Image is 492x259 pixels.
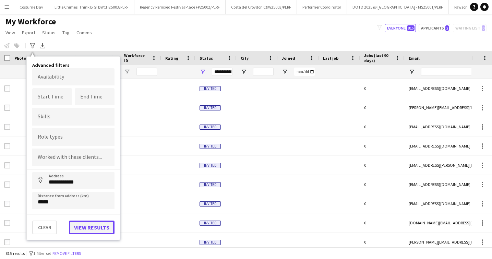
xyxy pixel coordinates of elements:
[226,0,297,14] button: Costa del Croydon C&W25003/PERF
[33,251,51,256] span: 1 filter set
[200,69,206,75] button: Open Filter Menu
[62,30,70,36] span: Tag
[323,56,338,61] span: Last job
[360,233,405,251] div: 0
[60,28,72,37] a: Tag
[4,220,10,226] input: Row Selection is disabled for this row (unchecked)
[76,30,92,36] span: Comms
[22,30,35,36] span: Export
[360,79,405,98] div: 0
[38,114,109,120] input: Type to search skills...
[360,117,405,136] div: 0
[409,56,420,61] span: Email
[4,162,10,168] input: Row Selection is disabled for this row (unchecked)
[253,68,274,76] input: City Filter Input
[200,56,213,61] span: Status
[51,250,82,257] button: Remove filters
[200,221,221,226] span: Invited
[200,163,221,168] span: Invited
[200,105,221,110] span: Invited
[49,0,134,14] button: Little Chimes: Think BIG! BWCH25003/PERF
[4,85,10,92] input: Row Selection is disabled for this row (unchecked)
[282,56,295,61] span: Joined
[200,144,221,149] span: Invited
[360,175,405,194] div: 0
[200,86,221,91] span: Invited
[241,69,247,75] button: Open Filter Menu
[136,68,157,76] input: Workforce ID Filter Input
[4,239,10,245] input: Row Selection is disabled for this row (unchecked)
[5,30,15,36] span: View
[297,0,347,14] button: Performer Coordinator
[360,213,405,232] div: 0
[165,56,178,61] span: Rating
[4,181,10,188] input: Row Selection is disabled for this row (unchecked)
[200,240,221,245] span: Invited
[409,69,415,75] button: Open Filter Menu
[28,42,37,50] app-action-btn: Advanced filters
[200,201,221,207] span: Invited
[282,69,288,75] button: Open Filter Menu
[5,16,56,27] span: My Workforce
[32,221,57,234] button: Clear
[419,24,450,32] button: Applicants2
[4,105,10,111] input: Row Selection is disabled for this row (unchecked)
[200,182,221,187] span: Invited
[14,0,49,14] button: Costume Day
[200,125,221,130] span: Invited
[241,56,249,61] span: City
[364,53,392,63] span: Jobs (last 90 days)
[14,56,26,61] span: Photo
[360,137,405,155] div: 0
[134,0,226,14] button: Regency Remixed Festival Place FP25002/PERF
[4,201,10,207] input: Row Selection is disabled for this row (unchecked)
[360,98,405,117] div: 0
[42,30,56,36] span: Status
[360,156,405,175] div: 0
[19,28,38,37] a: Export
[38,134,109,140] input: Type to search role types...
[294,68,315,76] input: Joined Filter Input
[385,24,416,32] button: Everyone815
[445,25,449,31] span: 2
[69,221,115,234] button: View results
[49,56,70,61] span: First Name
[3,28,18,37] a: View
[124,53,149,63] span: Workforce ID
[124,69,130,75] button: Open Filter Menu
[347,0,449,14] button: DOTD 2025 @ [GEOGRAPHIC_DATA] - MS25001/PERF
[360,194,405,213] div: 0
[407,25,415,31] span: 815
[4,143,10,149] input: Row Selection is disabled for this row (unchecked)
[39,28,58,37] a: Status
[74,28,95,37] a: Comms
[32,62,115,68] h4: Advanced filters
[4,124,10,130] input: Row Selection is disabled for this row (unchecked)
[38,154,109,161] input: Type to search clients...
[38,42,47,50] app-action-btn: Export XLSX
[86,56,107,61] span: Last Name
